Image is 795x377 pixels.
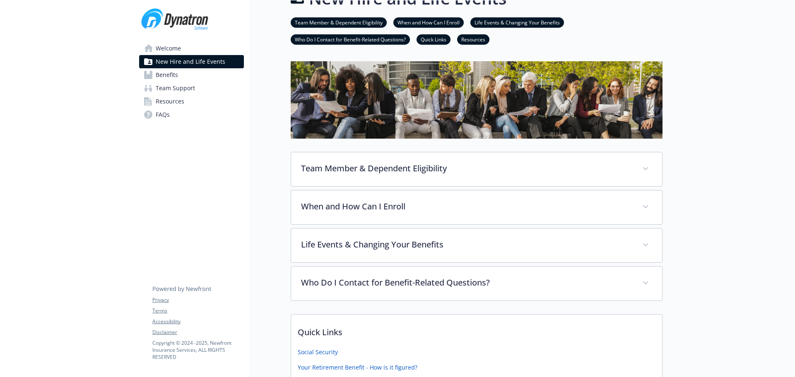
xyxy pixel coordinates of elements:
a: Who Do I Contact for Benefit-Related Questions? [291,35,410,43]
div: Who Do I Contact for Benefit-Related Questions? [291,267,662,300]
p: Copyright © 2024 - 2025 , Newfront Insurance Services, ALL RIGHTS RESERVED [152,339,243,360]
p: Quick Links [291,315,662,345]
span: FAQs [156,108,170,121]
a: Team Member & Dependent Eligibility [291,18,387,26]
a: Team Support [139,82,244,95]
p: When and How Can I Enroll [301,200,632,213]
span: Benefits [156,68,178,82]
span: Team Support [156,82,195,95]
a: Benefits [139,68,244,82]
a: Quick Links [417,35,450,43]
div: Team Member & Dependent Eligibility [291,152,662,186]
a: New Hire and Life Events [139,55,244,68]
a: Disclaimer [152,329,243,336]
a: Resources [457,35,489,43]
img: new hire page banner [291,61,662,139]
a: Life Events & Changing Your Benefits [470,18,564,26]
p: Who Do I Contact for Benefit-Related Questions? [301,276,632,289]
a: When and How Can I Enroll [393,18,464,26]
a: Resources [139,95,244,108]
span: New Hire and Life Events [156,55,225,68]
a: FAQs [139,108,244,121]
p: Team Member & Dependent Eligibility [301,162,632,175]
a: Accessibility [152,318,243,325]
span: Welcome [156,42,181,55]
a: Your Retirement Benefit - How is it figured? [298,363,417,372]
a: Welcome [139,42,244,55]
a: Privacy [152,296,243,304]
div: When and How Can I Enroll [291,190,662,224]
p: Life Events & Changing Your Benefits [301,238,632,251]
a: Social Security [298,348,338,356]
span: Resources [156,95,184,108]
a: Terms [152,307,243,315]
div: Life Events & Changing Your Benefits [291,228,662,262]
